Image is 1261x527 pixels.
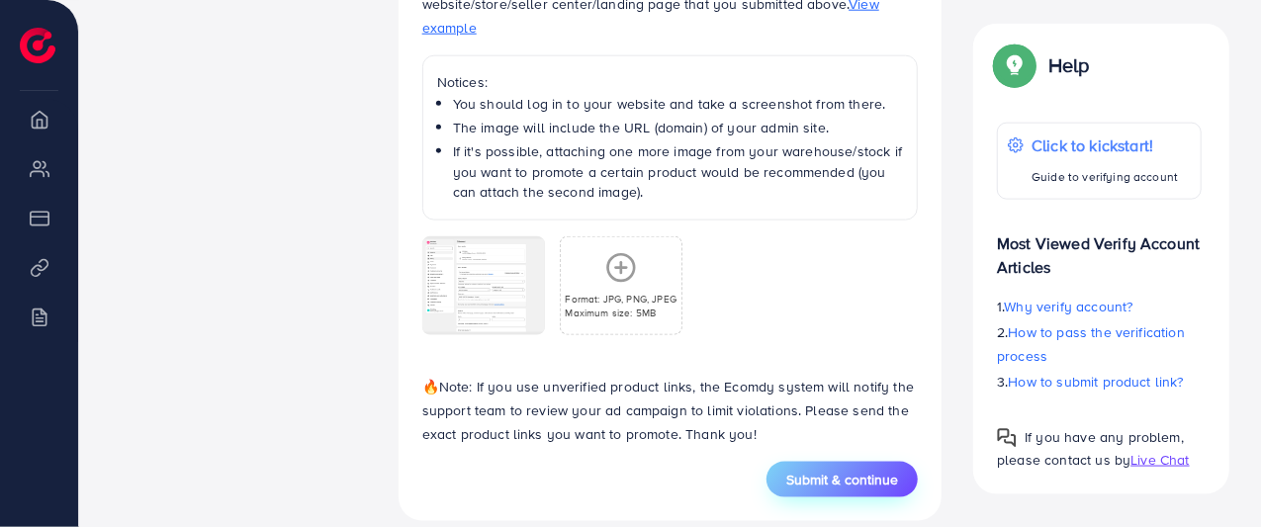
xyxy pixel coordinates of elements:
p: Help [1048,53,1090,77]
p: Format: JPG, PNG, JPEG [566,292,677,306]
img: logo [20,28,55,63]
p: Notices: [437,70,904,94]
p: Note: If you use unverified product links, the Ecomdy system will notify the support team to revi... [422,375,919,446]
li: The image will include the URL (domain) of your admin site. [453,118,904,137]
img: img uploaded [422,239,545,332]
p: 2. [997,320,1202,368]
p: Most Viewed Verify Account Articles [997,216,1202,279]
p: Click to kickstart! [1032,133,1178,157]
span: Why verify account? [1005,297,1133,316]
span: How to pass the verification process [997,322,1185,366]
img: Popup guide [997,428,1017,448]
li: You should log in to your website and take a screenshot from there. [453,94,904,114]
p: 3. [997,370,1202,394]
li: If it's possible, attaching one more image from your warehouse/stock if you want to promote a cer... [453,141,904,202]
button: Submit & continue [766,462,918,497]
span: Live Chat [1130,450,1189,470]
span: How to submit product link? [1009,372,1184,392]
p: 1. [997,295,1202,318]
span: If you have any problem, please contact us by [997,427,1184,470]
span: Submit & continue [786,470,898,489]
img: Popup guide [997,47,1033,83]
p: Maximum size: 5MB [566,306,677,319]
span: 🔥 [422,377,439,396]
p: Guide to verifying account [1032,165,1178,189]
iframe: Chat [1177,438,1246,512]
